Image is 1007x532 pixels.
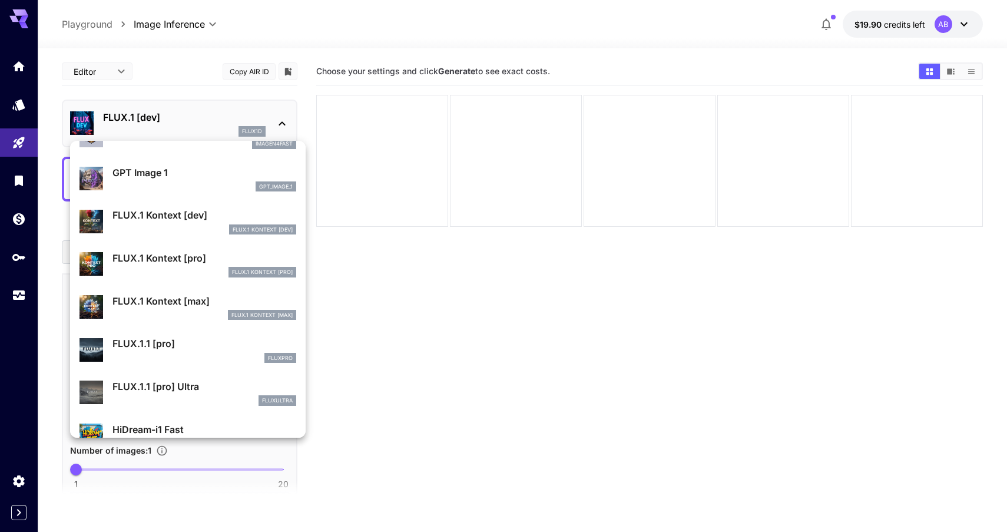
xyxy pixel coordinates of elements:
[233,226,293,234] p: FLUX.1 Kontext [dev]
[256,140,293,148] p: imagen4fast
[231,311,293,319] p: FLUX.1 Kontext [max]
[112,336,296,351] p: FLUX.1.1 [pro]
[268,354,293,362] p: fluxpro
[262,396,293,405] p: fluxultra
[79,332,296,368] div: FLUX.1.1 [pro]fluxpro
[79,246,296,282] div: FLUX.1 Kontext [pro]FLUX.1 Kontext [pro]
[112,166,296,180] p: GPT Image 1
[79,375,296,411] div: FLUX.1.1 [pro] Ultrafluxultra
[112,422,296,437] p: HiDream-i1 Fast
[112,294,296,308] p: FLUX.1 Kontext [max]
[112,379,296,394] p: FLUX.1.1 [pro] Ultra
[79,203,296,239] div: FLUX.1 Kontext [dev]FLUX.1 Kontext [dev]
[79,289,296,325] div: FLUX.1 Kontext [max]FLUX.1 Kontext [max]
[259,183,293,191] p: gpt_image_1
[79,161,296,197] div: GPT Image 1gpt_image_1
[112,208,296,222] p: FLUX.1 Kontext [dev]
[79,418,296,454] div: HiDream-i1 Fast
[232,268,293,276] p: FLUX.1 Kontext [pro]
[112,251,296,265] p: FLUX.1 Kontext [pro]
